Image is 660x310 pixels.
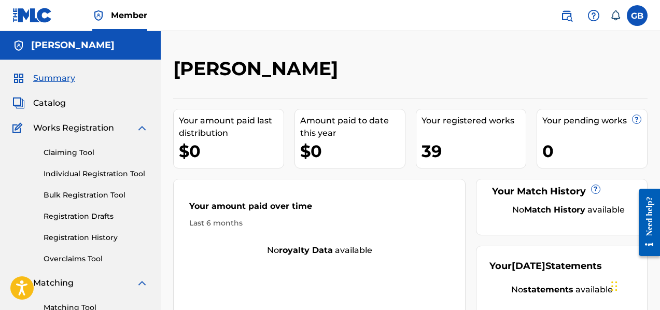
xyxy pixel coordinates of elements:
[44,232,148,243] a: Registration History
[300,139,405,163] div: $0
[279,245,333,255] strong: royalty data
[12,277,25,289] img: Matching
[44,211,148,222] a: Registration Drafts
[136,122,148,134] img: expand
[33,122,114,134] span: Works Registration
[12,8,52,23] img: MLC Logo
[92,9,105,22] img: Top Rightsholder
[12,97,25,109] img: Catalog
[560,9,573,22] img: search
[502,204,634,216] div: No available
[489,284,634,296] div: No available
[610,10,621,21] div: Notifications
[111,9,147,21] span: Member
[12,72,75,84] a: SummarySummary
[556,5,577,26] a: Public Search
[587,9,600,22] img: help
[592,185,600,193] span: ?
[189,218,450,229] div: Last 6 months
[611,271,617,302] div: Drag
[489,185,634,199] div: Your Match History
[524,205,585,215] strong: Match History
[44,147,148,158] a: Claiming Tool
[179,115,284,139] div: Your amount paid last distribution
[44,168,148,179] a: Individual Registration Tool
[12,72,25,84] img: Summary
[12,97,66,109] a: CatalogCatalog
[179,139,284,163] div: $0
[608,260,660,310] iframe: Chat Widget
[33,72,75,84] span: Summary
[33,277,74,289] span: Matching
[489,259,602,273] div: Your Statements
[189,200,450,218] div: Your amount paid over time
[44,190,148,201] a: Bulk Registration Tool
[300,115,405,139] div: Amount paid to date this year
[523,285,573,294] strong: statements
[33,97,66,109] span: Catalog
[542,115,647,127] div: Your pending works
[174,244,465,257] div: No available
[31,39,115,51] h5: Guordan Banks
[136,277,148,289] img: expand
[627,5,648,26] div: User Menu
[12,39,25,52] img: Accounts
[512,260,545,272] span: [DATE]
[12,122,26,134] img: Works Registration
[583,5,604,26] div: Help
[422,115,526,127] div: Your registered works
[631,181,660,264] iframe: Resource Center
[633,115,641,123] span: ?
[542,139,647,163] div: 0
[422,139,526,163] div: 39
[44,253,148,264] a: Overclaims Tool
[173,57,343,80] h2: [PERSON_NAME]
